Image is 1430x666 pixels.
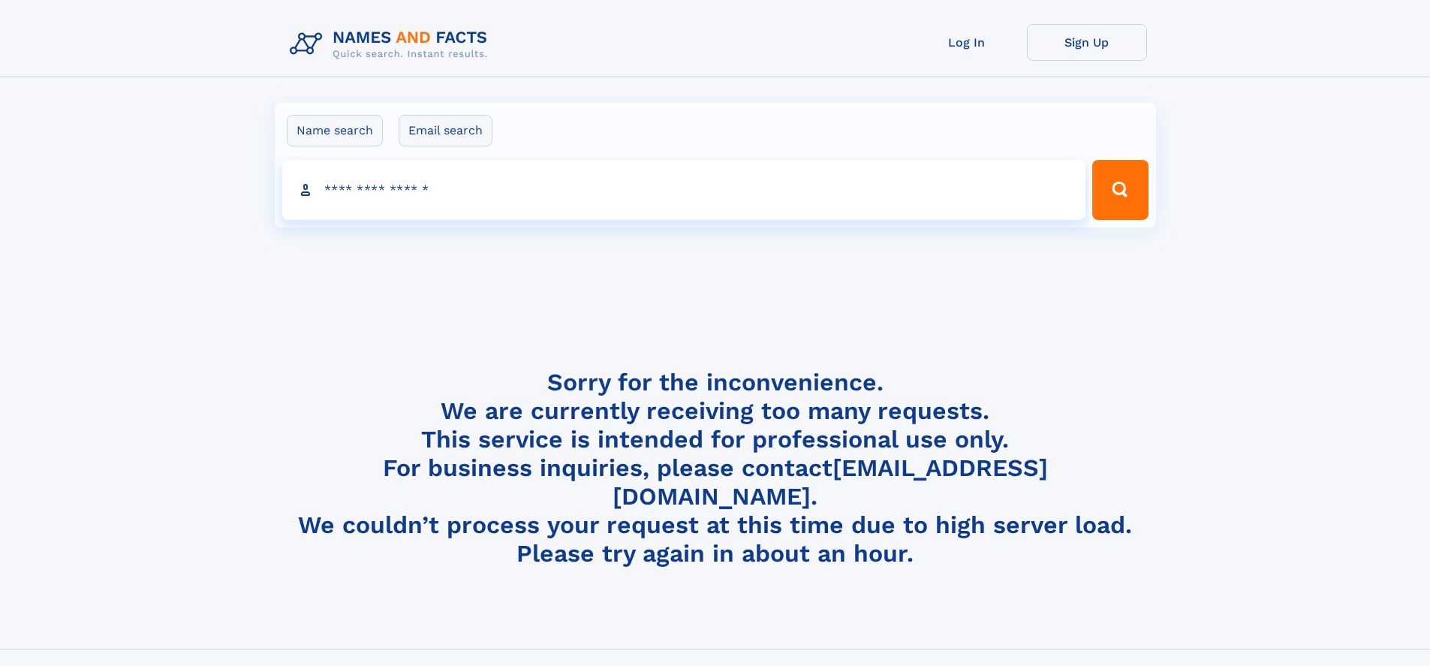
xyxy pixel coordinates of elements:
[613,454,1048,511] a: [EMAIL_ADDRESS][DOMAIN_NAME]
[907,24,1027,61] a: Log In
[399,115,492,146] label: Email search
[1027,24,1147,61] a: Sign Up
[284,368,1147,568] h4: Sorry for the inconvenience. We are currently receiving too many requests. This service is intend...
[284,24,500,65] img: Logo Names and Facts
[287,115,383,146] label: Name search
[1092,160,1148,220] button: Search Button
[282,160,1086,220] input: search input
